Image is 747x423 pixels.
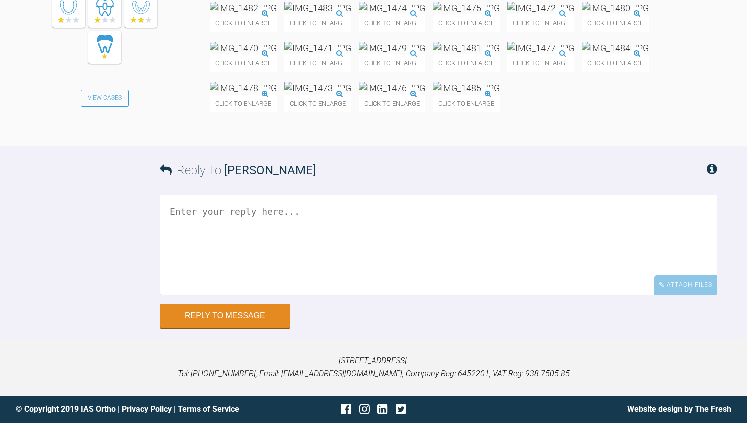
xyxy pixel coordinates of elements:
[210,42,277,54] img: IMG_1470.JPG
[122,404,172,414] a: Privacy Policy
[582,54,649,72] span: Click to enlarge
[582,42,649,54] img: IMG_1484.JPG
[433,82,500,94] img: IMG_1485.JPG
[210,95,277,112] span: Click to enlarge
[210,82,277,94] img: IMG_1478.JPG
[507,54,574,72] span: Click to enlarge
[433,2,500,14] img: IMG_1475.JPG
[507,14,574,32] span: Click to enlarge
[210,14,277,32] span: Click to enlarge
[433,42,500,54] img: IMG_1481.JPG
[284,2,351,14] img: IMG_1483.JPG
[433,54,500,72] span: Click to enlarge
[433,14,500,32] span: Click to enlarge
[178,404,239,414] a: Terms of Service
[224,163,316,177] span: [PERSON_NAME]
[16,354,731,380] p: [STREET_ADDRESS]. Tel: [PHONE_NUMBER], Email: [EMAIL_ADDRESS][DOMAIN_NAME], Company Reg: 6452201,...
[284,42,351,54] img: IMG_1471.JPG
[359,82,425,94] img: IMG_1476.JPG
[582,14,649,32] span: Click to enlarge
[507,2,574,14] img: IMG_1472.JPG
[284,95,351,112] span: Click to enlarge
[81,90,129,107] a: View Cases
[582,2,649,14] img: IMG_1480.JPG
[160,304,290,328] button: Reply to Message
[359,95,425,112] span: Click to enlarge
[284,54,351,72] span: Click to enlarge
[210,54,277,72] span: Click to enlarge
[627,404,731,414] a: Website design by The Fresh
[160,161,316,180] h3: Reply To
[654,275,717,295] div: Attach Files
[284,82,351,94] img: IMG_1473.JPG
[507,42,574,54] img: IMG_1477.JPG
[433,95,500,112] span: Click to enlarge
[359,42,425,54] img: IMG_1479.JPG
[16,403,254,416] div: © Copyright 2019 IAS Ortho | |
[284,14,351,32] span: Click to enlarge
[210,2,277,14] img: IMG_1482.JPG
[359,54,425,72] span: Click to enlarge
[359,2,425,14] img: IMG_1474.JPG
[359,14,425,32] span: Click to enlarge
